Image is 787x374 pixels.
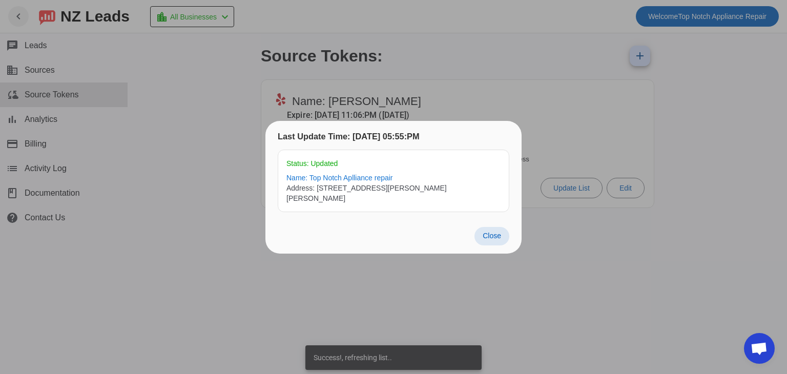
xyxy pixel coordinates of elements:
a: Name: Top Notch Aplliance repair [286,173,501,183]
div: Status: Updated [286,158,501,169]
div: Address: [STREET_ADDRESS][PERSON_NAME][PERSON_NAME] [286,183,501,203]
button: Close [474,227,509,245]
span: Close [483,232,501,240]
h3: Last Update Time: [DATE] 05:55:PM [278,131,509,141]
div: Open chat [744,333,775,364]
